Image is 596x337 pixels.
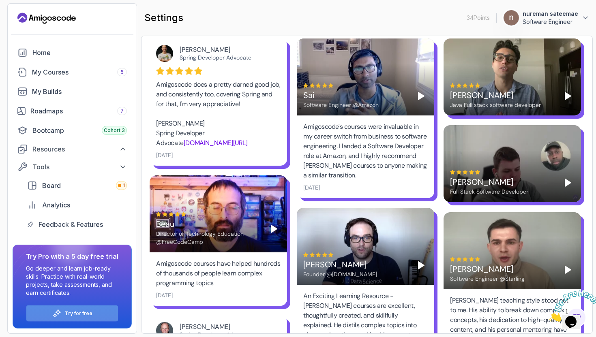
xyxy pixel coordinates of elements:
div: Amigoscode's courses were invaluable in my career switch from business to software engineering. I... [303,122,428,180]
div: Bootcamp [32,126,127,135]
div: Roadmaps [30,106,127,116]
a: Spring Developer Advocate [180,54,251,61]
a: courses [13,64,132,80]
button: Play [268,222,281,235]
button: Play [562,176,575,189]
button: Resources [13,142,132,156]
div: Resources [32,144,127,154]
div: Amigoscode courses have helped hundreds of thousands of people learn complex programming topics [156,259,281,288]
div: [PERSON_NAME] [180,46,274,54]
span: 1 [3,3,6,10]
div: My Builds [32,87,127,96]
span: Cohort 3 [104,127,125,134]
button: Play [562,263,575,276]
button: Play [415,259,428,272]
div: Amigoscode does a pretty darned good job, and consistently too, covering Spring and for that, I'm... [156,80,281,148]
button: Play [415,90,428,102]
a: builds [13,83,132,100]
img: Chat attention grabber [3,3,54,35]
div: [DATE] [156,291,173,299]
p: Go deeper and learn job-ready skills. Practice with real-world projects, take assessments, and ea... [26,264,118,297]
div: [DATE] [156,151,173,159]
a: [DOMAIN_NAME][URL] [184,139,248,147]
h2: settings [144,11,183,24]
a: home [13,45,132,61]
div: [PERSON_NAME] [303,259,377,270]
span: 7 [120,108,124,114]
div: Tools [32,162,127,172]
span: Board [42,181,61,190]
button: user profile imagenureman sateemaeSoftware Engineer [503,10,590,26]
div: [PERSON_NAME] [450,176,528,188]
img: Josh Long avatar [156,45,173,62]
p: nureman sateemae [523,10,578,18]
span: 5 [120,69,124,75]
iframe: chat widget [546,286,596,325]
a: board [22,177,132,194]
span: 1 [123,182,125,189]
div: Software Engineer @Starling [450,275,525,283]
div: Software Engineer @Amazon [303,101,379,109]
div: [PERSON_NAME] [180,323,274,331]
div: Beau [156,218,261,230]
p: 34 Points [467,14,490,22]
div: Home [32,48,127,58]
span: Feedback & Features [39,220,103,229]
div: [PERSON_NAME] [450,263,525,275]
button: Try for free [26,305,118,322]
p: Software Engineer [523,18,578,26]
a: analytics [22,197,132,213]
div: Founder @[DOMAIN_NAME] [303,270,377,278]
button: Tools [13,160,132,174]
a: roadmaps [13,103,132,119]
div: Sai [303,90,379,101]
div: [DATE] [303,183,320,192]
button: Play [562,90,575,102]
div: Director of Technology Education @FreeCodeCamp [156,230,261,246]
div: My Courses [32,67,127,77]
div: Java Full stack software developer [450,101,541,109]
a: feedback [22,216,132,232]
a: Landing page [17,12,76,25]
div: Full Stack Software Developer [450,188,528,196]
a: bootcamp [13,122,132,139]
img: user profile image [504,10,519,26]
span: Analytics [42,200,70,210]
div: [PERSON_NAME] [450,90,541,101]
a: Try for free [65,310,92,317]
